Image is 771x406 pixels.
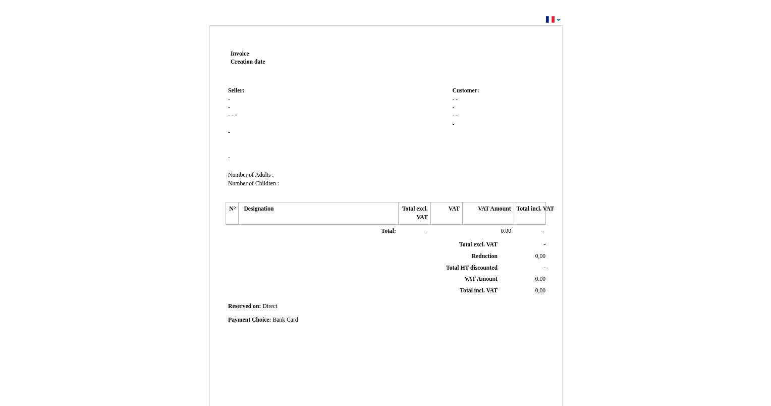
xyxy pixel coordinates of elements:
[430,202,462,225] th: VAT
[446,265,498,271] span: Total HT discounted
[228,96,230,103] span: -
[472,253,498,260] span: Reduction
[535,276,545,282] span: 0.00
[452,121,454,128] span: -
[501,228,511,234] span: 0.00
[399,202,430,225] th: Total excl. VAT
[231,59,265,65] strong: Creation date
[452,104,454,111] span: -
[228,155,230,161] span: -
[452,113,454,119] span: -
[426,228,428,234] span: -
[272,317,298,323] span: Bank Card
[541,228,543,234] span: -
[463,202,514,225] th: VAT Amount
[226,202,239,225] th: N°
[452,87,479,94] span: Customer:
[239,202,399,225] th: Designation
[228,113,230,119] span: -
[381,228,396,234] span: Total:
[535,287,545,294] span: 0,00
[228,303,251,310] span: Reserved
[535,253,545,260] span: 0,00
[459,241,498,248] span: Total excl. VAT
[231,50,249,57] span: Invoice
[235,113,237,119] span: -
[262,303,277,310] span: Direct
[452,96,454,103] span: -
[228,129,230,136] span: -
[253,303,261,310] span: on:
[456,113,458,119] span: -
[465,276,498,282] span: VAT Amount
[543,265,545,271] span: -
[228,104,230,111] span: -
[228,180,279,187] span: Number of Children :
[232,113,234,119] span: -
[456,96,458,103] span: -
[460,287,498,294] span: Total incl. VAT
[228,87,244,94] span: Seller:
[228,317,271,323] span: Payment Choice:
[543,241,545,248] span: -
[514,202,545,225] th: Total incl. VAT
[228,172,274,178] span: Number of Adults :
